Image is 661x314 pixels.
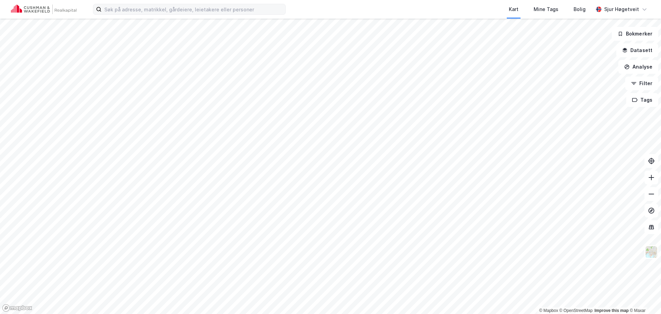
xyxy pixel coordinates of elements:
[625,77,658,90] button: Filter
[102,4,285,14] input: Søk på adresse, matrikkel, gårdeiere, leietakere eller personer
[595,308,629,313] a: Improve this map
[645,245,658,259] img: Z
[618,60,658,74] button: Analyse
[559,308,593,313] a: OpenStreetMap
[539,308,558,313] a: Mapbox
[534,5,558,13] div: Mine Tags
[2,304,32,312] a: Mapbox homepage
[612,27,658,41] button: Bokmerker
[509,5,518,13] div: Kart
[627,281,661,314] div: Kontrollprogram for chat
[604,5,639,13] div: Sjur Høgetveit
[626,93,658,107] button: Tags
[616,43,658,57] button: Datasett
[11,4,76,14] img: cushman-wakefield-realkapital-logo.202ea83816669bd177139c58696a8fa1.svg
[574,5,586,13] div: Bolig
[627,281,661,314] iframe: Chat Widget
